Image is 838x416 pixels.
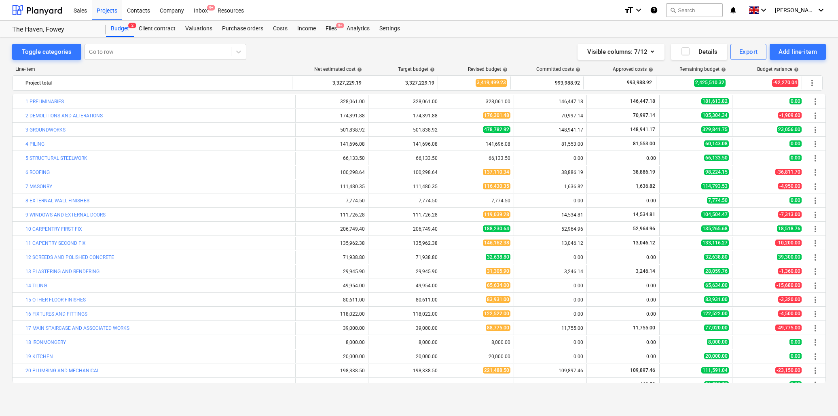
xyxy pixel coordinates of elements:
[777,254,802,260] span: 39,300.00
[634,5,643,15] i: keyboard_arrow_down
[299,141,365,147] div: 141,696.08
[25,255,114,260] a: 12 SCREEDS AND POLISHED CONCRETE
[590,255,656,260] div: 0.00
[217,21,268,37] a: Purchase orders
[704,268,729,274] span: 28,059.76
[701,367,729,374] span: 111,591.04
[372,170,438,175] div: 100,298.64
[704,282,729,289] span: 65,634.00
[25,354,53,359] a: 19 KITCHEN
[321,21,342,37] div: Files
[816,5,826,15] i: keyboard_arrow_down
[810,97,820,106] span: More actions
[670,7,676,13] span: search
[356,67,362,72] span: help
[759,5,768,15] i: keyboard_arrow_down
[501,67,508,72] span: help
[810,224,820,234] span: More actions
[483,367,510,374] span: 221,488.50
[486,268,510,274] span: 31,305.90
[810,168,820,177] span: More actions
[468,66,508,72] div: Revised budget
[775,169,802,175] span: -36,811.70
[486,296,510,303] span: 83,931.00
[590,155,656,161] div: 0.00
[632,112,656,118] span: 70,997.14
[476,79,507,87] span: 3,419,499.23
[639,382,656,387] span: 460.50
[444,340,510,345] div: 8,000.00
[730,44,767,60] button: Export
[775,325,802,331] span: -49,775.00
[789,197,802,204] span: 0.00
[372,283,438,289] div: 49,954.00
[517,340,583,345] div: 0.00
[342,21,375,37] a: Analytics
[635,268,656,274] span: 3,246.14
[810,281,820,291] span: More actions
[775,7,815,13] span: [PERSON_NAME]
[25,325,129,331] a: 17 MAIN STAIRCASE AND ASSOCIATED WORKS
[25,127,66,133] a: 3 GROUNDWORKS
[268,21,292,37] a: Costs
[770,44,826,60] button: Add line-item
[701,310,729,317] span: 122,522.00
[299,184,365,189] div: 111,480.35
[372,184,438,189] div: 111,480.35
[22,47,72,57] div: Toggle categories
[444,141,510,147] div: 141,696.08
[299,212,365,218] div: 111,726.28
[626,79,653,86] span: 993,988.92
[701,211,729,218] span: 104,504.47
[25,198,89,204] a: 8 EXTERNAL WALL FINISHES
[299,155,365,161] div: 66,133.50
[704,296,729,303] span: 83,931.00
[375,21,405,37] a: Settings
[810,253,820,262] span: More actions
[25,184,52,189] a: 7 MASONRY
[613,66,653,72] div: Approved costs
[810,352,820,361] span: More actions
[299,226,365,232] div: 206,749.40
[578,44,664,60] button: Visible columns:7/12
[704,140,729,147] span: 60,143.08
[798,377,838,416] div: Chat Widget
[372,382,438,388] div: 32,000.00
[486,325,510,331] span: 88,775.00
[590,340,656,345] div: 0.00
[372,155,438,161] div: 66,133.50
[739,47,758,57] div: Export
[372,269,438,274] div: 29,945.90
[517,212,583,218] div: 14,534.81
[372,198,438,204] div: 7,774.50
[810,323,820,333] span: More actions
[25,283,47,289] a: 14 TILING
[778,112,802,119] span: -1,909.60
[789,381,802,388] span: 0.00
[299,382,365,388] div: 32,000.00
[629,127,656,132] span: 148,941.17
[314,66,362,72] div: Net estimated cost
[679,66,726,72] div: Remaining budget
[25,170,50,175] a: 6 ROOFING
[444,382,510,388] div: 32,000.00
[517,155,583,161] div: 0.00
[810,153,820,163] span: More actions
[134,21,180,37] div: Client contract
[810,125,820,135] span: More actions
[483,126,510,133] span: 478,782.92
[372,340,438,345] div: 8,000.00
[590,354,656,359] div: 0.00
[299,354,365,359] div: 20,000.00
[25,297,86,303] a: 15 OTHER FLOOR FINISHES
[398,66,435,72] div: Target budget
[775,240,802,246] span: -10,200.00
[775,282,802,289] span: -15,680.00
[810,337,820,347] span: More actions
[778,268,802,274] span: -1,360.00
[207,5,215,11] span: 9+
[25,113,103,119] a: 2 DEMOLITIONS AND ALTERATIONS
[299,255,365,260] div: 71,938.80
